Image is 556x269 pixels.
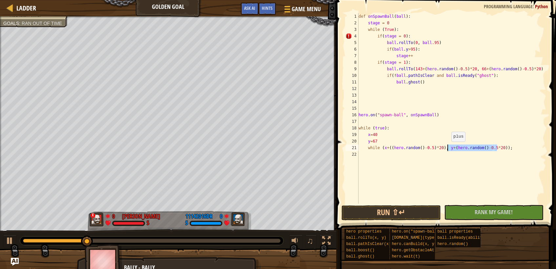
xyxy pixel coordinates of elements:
span: ball.pathIsClear(x, y) [346,242,398,246]
div: [PERSON_NAME] [122,212,160,221]
div: 5 [147,220,149,226]
span: ball.boost() [346,248,374,253]
span: ball.rollTo(x, y) [346,235,386,240]
div: 5 [345,39,359,46]
button: Ctrl + P: Play [3,235,16,248]
button: Toggle fullscreen [320,235,333,248]
code: plus [453,134,463,139]
button: Ask AI [241,3,258,15]
div: 22 [345,151,359,158]
span: Ran out of time [22,21,62,26]
div: 6 [345,46,359,53]
span: [DOMAIN_NAME](type, x, y) [392,235,451,240]
button: ♫ [306,235,317,248]
div: x [90,213,95,218]
span: Programming language [484,3,533,10]
div: 0 [112,212,119,218]
div: 5 [185,220,188,226]
div: 15 [345,105,359,112]
div: 0 [216,212,222,218]
div: 3 [345,26,359,33]
span: hero.getObstacleAt(x, y) [392,248,448,253]
span: hero.wait(t) [392,254,420,259]
span: ball.isReady(ability) [437,235,487,240]
span: Python [535,3,548,10]
img: thang_avatar_frame.png [230,213,245,226]
button: Game Menu [279,3,325,18]
div: 21 [345,145,359,151]
span: : [533,3,535,10]
a: Ladder [13,4,36,12]
span: hero.random() [437,242,468,246]
div: 14 [345,99,359,105]
div: 1 [345,13,359,20]
span: ball properties [437,229,473,234]
div: 16 [345,112,359,118]
div: 2 [345,20,359,26]
div: 19 [345,131,359,138]
span: hero.canBuild(x, y) [392,242,437,246]
button: Adjust volume [289,235,302,248]
span: hero properties [346,229,381,234]
span: Goals [3,21,19,26]
div: 13 [345,92,359,99]
img: thang_avatar_frame.png [90,213,104,226]
div: 4 [345,33,359,39]
span: ball.ghost() [346,254,374,259]
div: 8 [345,59,359,66]
span: Ask AI [244,5,255,11]
div: 17 [345,118,359,125]
div: 7 [345,53,359,59]
div: 11 [345,79,359,85]
div: 12 [345,85,359,92]
button: Ask AI [11,258,19,266]
span: : [19,21,22,26]
div: 20 [345,138,359,145]
div: 9 [345,66,359,72]
span: ♫ [307,236,314,246]
span: Game Menu [292,5,321,13]
span: hero.on("spawn-ball", f) [392,229,448,234]
span: Ladder [16,4,36,12]
div: 18 [345,125,359,131]
span: Rank My Game! [475,208,513,216]
div: 10 [345,72,359,79]
button: Run ⇧↵ [341,205,441,220]
div: 11142016dr [185,212,213,221]
span: Hints [262,5,273,11]
button: Rank My Game! [444,205,544,220]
